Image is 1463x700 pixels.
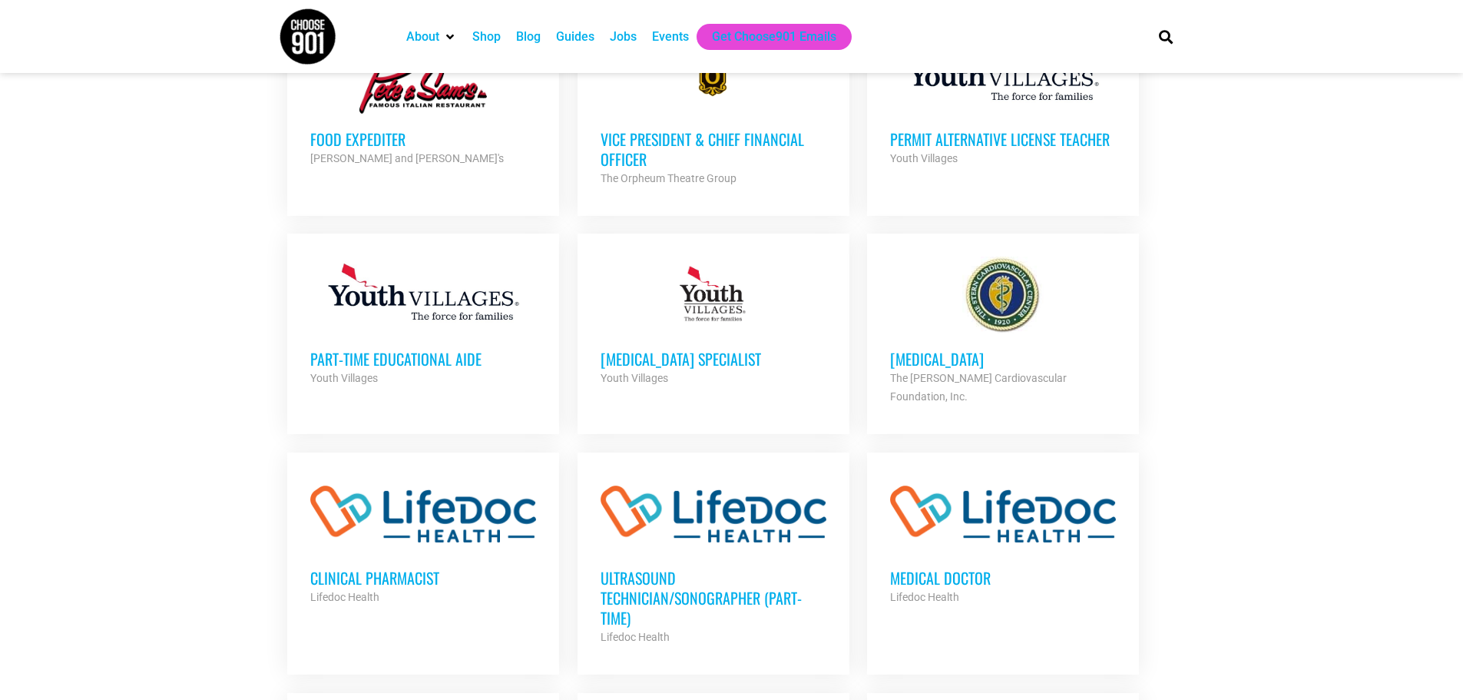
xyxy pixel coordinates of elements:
[556,28,594,46] a: Guides
[867,14,1139,191] a: Permit Alternative License Teacher Youth Villages
[287,14,559,191] a: Food Expediter [PERSON_NAME] and [PERSON_NAME]'s
[601,568,826,628] h3: Ultrasound Technician/Sonographer (Part-Time)
[652,28,689,46] a: Events
[890,129,1116,149] h3: Permit Alternative License Teacher
[1153,24,1178,49] div: Search
[406,28,439,46] a: About
[310,349,536,369] h3: Part-Time Educational Aide
[578,14,849,211] a: Vice President & Chief Financial Officer The Orpheum Theatre Group
[601,349,826,369] h3: [MEDICAL_DATA] Specialist
[516,28,541,46] a: Blog
[472,28,501,46] a: Shop
[610,28,637,46] a: Jobs
[890,349,1116,369] h3: [MEDICAL_DATA]
[578,453,849,669] a: Ultrasound Technician/Sonographer (Part-Time) Lifedoc Health
[890,152,958,164] strong: Youth Villages
[890,372,1067,403] strong: The [PERSON_NAME] Cardiovascular Foundation, Inc.
[310,152,504,164] strong: [PERSON_NAME] and [PERSON_NAME]'s
[310,129,536,149] h3: Food Expediter
[601,129,826,169] h3: Vice President & Chief Financial Officer
[601,372,668,384] strong: Youth Villages
[601,631,670,643] strong: Lifedoc Health
[310,568,536,588] h3: Clinical Pharmacist
[310,591,379,603] strong: Lifedoc Health
[712,28,836,46] a: Get Choose901 Emails
[399,24,1133,50] nav: Main nav
[867,453,1139,629] a: Medical Doctor Lifedoc Health
[287,453,559,629] a: Clinical Pharmacist Lifedoc Health
[399,24,465,50] div: About
[601,172,736,184] strong: The Orpheum Theatre Group
[310,372,378,384] strong: Youth Villages
[867,234,1139,429] a: [MEDICAL_DATA] The [PERSON_NAME] Cardiovascular Foundation, Inc.
[890,591,959,603] strong: Lifedoc Health
[578,234,849,410] a: [MEDICAL_DATA] Specialist Youth Villages
[287,234,559,410] a: Part-Time Educational Aide Youth Villages
[890,568,1116,588] h3: Medical Doctor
